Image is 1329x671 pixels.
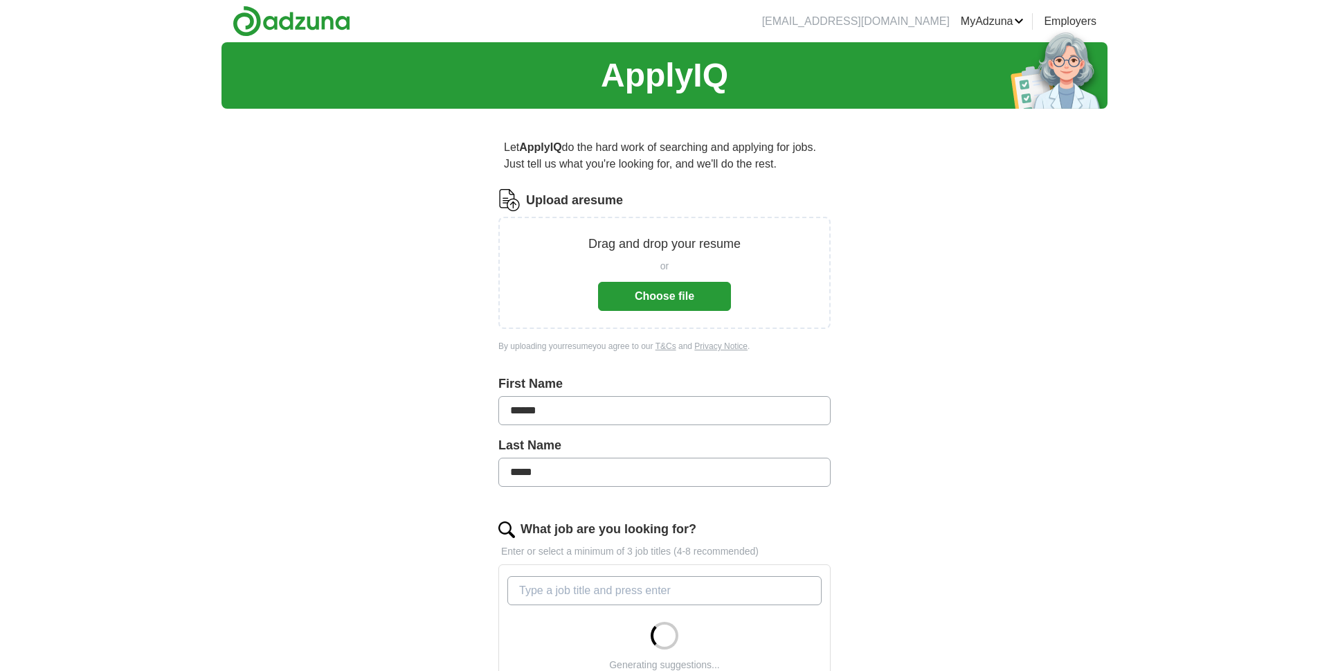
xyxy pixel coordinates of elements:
li: [EMAIL_ADDRESS][DOMAIN_NAME] [762,13,950,30]
img: CV Icon [498,189,521,211]
strong: ApplyIQ [519,141,561,153]
img: search.png [498,521,515,538]
a: T&Cs [656,341,676,351]
input: Type a job title and press enter [507,576,822,605]
label: What job are you looking for? [521,520,696,539]
span: or [660,259,669,274]
p: Drag and drop your resume [588,235,741,253]
h1: ApplyIQ [601,51,728,100]
button: Choose file [598,282,731,311]
a: Privacy Notice [694,341,748,351]
p: Enter or select a minimum of 3 job titles (4-8 recommended) [498,544,831,559]
label: First Name [498,375,831,393]
label: Last Name [498,436,831,455]
label: Upload a resume [526,191,623,210]
div: By uploading your resume you agree to our and . [498,340,831,352]
a: Employers [1044,13,1096,30]
a: MyAdzuna [961,13,1024,30]
img: Adzuna logo [233,6,350,37]
p: Let do the hard work of searching and applying for jobs. Just tell us what you're looking for, an... [498,134,831,178]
